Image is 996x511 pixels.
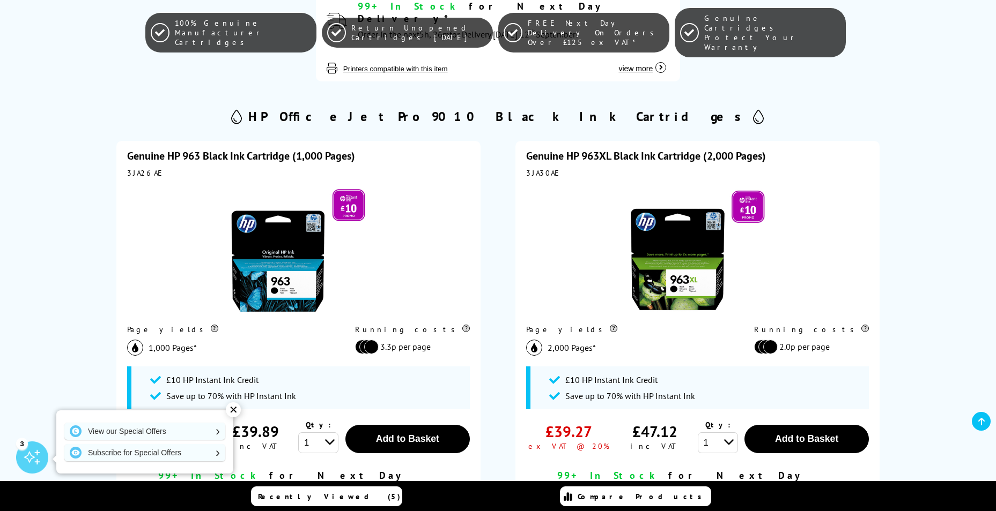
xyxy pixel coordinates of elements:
[127,325,333,334] div: Page yields
[158,469,260,482] span: 99+ In Stock
[526,168,869,178] div: 3JA30AE
[64,444,225,461] a: Subscribe for Special Offers
[528,18,663,47] span: FREE Next Day Delivery On Orders Over £125 ex VAT*
[258,492,401,501] span: Recently Viewed (5)
[631,183,765,317] img: HP 963XL Black Ink Cartridge (2,000 Pages)
[232,422,279,441] div: £39.89
[248,108,748,125] h2: HP OfficeJet Pro 9010 Black Ink Cartridges
[149,342,197,353] span: 1,000 Pages*
[355,325,470,334] div: Running costs
[340,64,451,73] button: Printers compatible with this item
[306,420,331,430] span: Qty:
[16,438,28,449] div: 3
[744,425,869,453] button: Add to Basket
[557,469,659,482] span: 99+ In Stock
[705,420,731,430] span: Qty:
[754,340,864,354] li: 2.0p per page
[231,183,365,317] img: HP 963 Black Ink Cartridge (1,000 Pages)
[754,325,869,334] div: Running costs
[64,423,225,440] a: View our Special Offers
[618,64,653,73] span: view more
[630,441,679,451] div: inc VAT
[345,425,470,453] button: Add to Basket
[565,390,695,401] span: Save up to 70% with HP Instant Ink
[560,486,711,506] a: Compare Products
[565,374,658,385] span: £10 HP Instant Ink Credit
[528,441,609,451] div: ex VAT @ 20%
[548,342,596,353] span: 2,000 Pages*
[526,325,732,334] div: Page yields
[231,441,280,451] div: inc VAT
[545,422,592,441] div: £39.27
[355,340,464,354] li: 3.3p per page
[127,149,355,163] a: Genuine HP 963 Black Ink Cartridge (1,000 Pages)
[127,340,143,356] img: black_icon.svg
[351,23,487,42] span: Return Unopened Cartridges [DATE]
[557,469,805,494] span: for Next Day Delivery*
[158,469,406,494] span: for Next Day Delivery*
[166,390,296,401] span: Save up to 70% with HP Instant Ink
[775,433,838,444] span: Add to Basket
[632,422,677,441] div: £47.12
[127,168,470,178] div: 3JA26AE
[166,374,259,385] span: £10 HP Instant Ink Credit
[226,402,241,417] div: ✕
[175,18,311,47] span: 100% Genuine Manufacturer Cartridges
[526,149,766,163] a: Genuine HP 963XL Black Ink Cartridge (2,000 Pages)
[376,433,439,444] span: Add to Basket
[251,486,402,506] a: Recently Viewed (5)
[704,13,840,52] span: Genuine Cartridges Protect Your Warranty
[578,492,707,501] span: Compare Products
[526,340,542,356] img: black_icon.svg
